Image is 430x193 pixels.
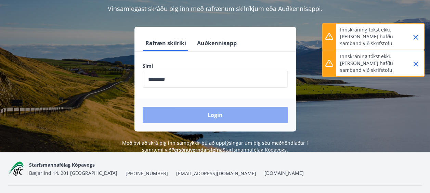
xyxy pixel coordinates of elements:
[8,162,24,176] img: x5MjQkxwhnYn6YREZUTEa9Q4KsBUeQdWGts9Dj4O.png
[143,107,288,123] button: Login
[108,4,323,13] span: Vinsamlegast skráðu þig inn með rafrænum skilríkjum eða Auðkennisappi.
[410,31,421,43] button: Close
[143,35,189,51] button: Rafræn skilríki
[143,63,288,69] label: Sími
[264,170,304,176] a: [DOMAIN_NAME]
[171,146,223,153] a: Persónuverndarstefna
[126,170,168,177] span: [PHONE_NUMBER]
[410,58,421,70] button: Close
[176,170,256,177] span: [EMAIL_ADDRESS][DOMAIN_NAME]
[29,162,95,168] span: Starfsmannafélag Kópavogs
[122,140,308,153] span: Með því að skrá þig inn samþykkir þú að upplýsingar um þig séu meðhöndlaðar í samræmi við Starfsm...
[340,53,400,74] p: Innskráning tókst ekki. [PERSON_NAME] hafðu samband við skrifstofu.
[340,26,400,47] p: Innskráning tókst ekki. [PERSON_NAME] hafðu samband við skrifstofu.
[29,170,117,176] span: Bæjarlind 14, 201 [GEOGRAPHIC_DATA]
[194,35,239,51] button: Auðkennisapp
